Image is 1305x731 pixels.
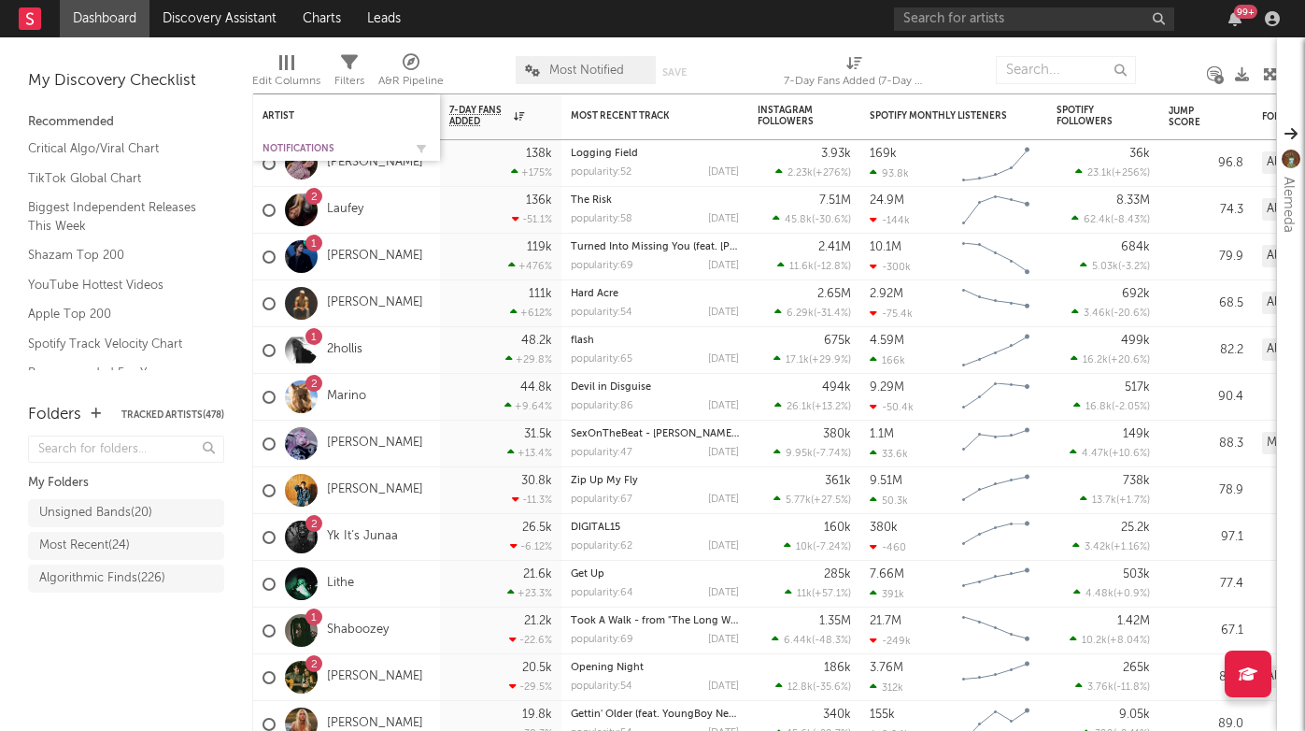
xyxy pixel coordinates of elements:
[28,565,224,593] a: Algorithmic Finds(226)
[1169,620,1243,642] div: 67.1
[817,288,851,300] div: 2.65M
[870,522,898,534] div: 380k
[708,635,739,645] div: [DATE]
[785,587,851,599] div: ( )
[1169,293,1243,315] div: 68.5
[816,262,848,272] span: -12.8 %
[571,476,638,486] a: Zip Up My Fly
[1169,573,1243,595] div: 77.4
[327,482,423,498] a: [PERSON_NAME]
[522,522,552,534] div: 26.5k
[1169,526,1243,549] div: 97.1
[1073,587,1150,599] div: ( )
[327,669,423,685] a: [PERSON_NAME]
[1121,335,1150,347] div: 499k
[571,354,632,365] div: popularity: 65
[814,495,848,506] span: +27.5 %
[818,241,851,253] div: 2.41M
[787,682,813,693] span: 12.8k
[1117,615,1150,627] div: 1.42M
[816,449,848,459] span: -7.74 %
[784,70,924,93] div: 7-Day Fans Added (7-Day Fans Added)
[327,155,423,171] a: [PERSON_NAME]
[511,166,552,179] div: +175 %
[571,448,632,458] div: popularity: 47
[512,494,552,506] div: -11.3 %
[816,168,848,179] span: +276 %
[510,307,552,319] div: +612 %
[1092,262,1118,272] span: 5.03k
[1084,215,1111,225] span: 62.4k
[824,662,851,674] div: 186k
[327,249,423,265] a: [PERSON_NAME]
[1114,168,1147,179] span: +256 %
[870,167,909,179] div: 93.8k
[954,374,1038,421] svg: Chart title
[507,447,552,459] div: +13.4 %
[1116,194,1150,207] div: 8.33M
[789,262,814,272] span: 11.6k
[816,542,848,552] span: -7.24 %
[1169,386,1243,408] div: 90.4
[571,681,632,692] div: popularity: 54
[870,261,911,273] div: -300k
[1169,106,1215,128] div: Jump Score
[870,475,902,487] div: 9.51M
[870,241,901,253] div: 10.1M
[1075,681,1150,693] div: ( )
[28,275,206,295] a: YouTube Hottest Videos
[787,308,814,319] span: 6.29k
[708,261,739,271] div: [DATE]
[1169,339,1243,362] div: 82.2
[526,148,552,160] div: 138k
[1125,381,1150,394] div: 517k
[870,214,910,226] div: -144k
[327,529,398,545] a: Yk It’s Junaa
[815,589,848,599] span: +57.1 %
[785,215,812,225] span: 45.8k
[28,197,206,236] a: Biggest Independent Releases This Week
[870,568,904,580] div: 7.66M
[524,428,552,440] div: 31.5k
[708,354,739,365] div: [DATE]
[571,588,633,598] div: popularity: 64
[571,336,594,346] a: flash
[819,615,851,627] div: 1.35M
[1277,177,1299,233] div: Alemeda
[505,353,552,365] div: +29.8 %
[39,567,165,590] div: Algorithmic Finds ( 226 )
[571,569,739,580] div: Get Up
[954,140,1038,187] svg: Chart title
[1121,522,1150,534] div: 25.2k
[1121,241,1150,253] div: 684k
[522,709,552,721] div: 19.8k
[529,288,552,300] div: 111k
[1085,402,1112,412] span: 16.8k
[1084,308,1111,319] span: 3.46k
[39,535,130,557] div: Most Recent ( 24 )
[758,105,823,127] div: Instagram Followers
[327,623,389,638] a: Shaboozey
[28,245,206,265] a: Shazam Top 200
[520,381,552,394] div: 44.8k
[1169,246,1243,268] div: 79.9
[571,494,632,505] div: popularity: 67
[1122,288,1150,300] div: 692k
[787,402,812,412] span: 26.1k
[39,502,152,524] div: Unsigned Bands ( 20 )
[787,168,813,179] span: 2.23k
[954,514,1038,561] svg: Chart title
[1228,11,1241,26] button: 99+
[870,615,901,627] div: 21.7M
[571,616,748,626] a: Took A Walk - from "The Long Walk"
[1071,307,1150,319] div: ( )
[1070,634,1150,646] div: ( )
[521,335,552,347] div: 48.2k
[28,334,206,354] a: Spotify Track Velocity Chart
[378,70,444,93] div: A&R Pipeline
[1111,355,1147,365] span: +20.6 %
[1116,589,1147,599] span: +0.9 %
[1169,666,1243,689] div: 83.4
[571,429,739,439] div: SexOnTheBeat - Alex Chapman Remix
[870,541,906,553] div: -460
